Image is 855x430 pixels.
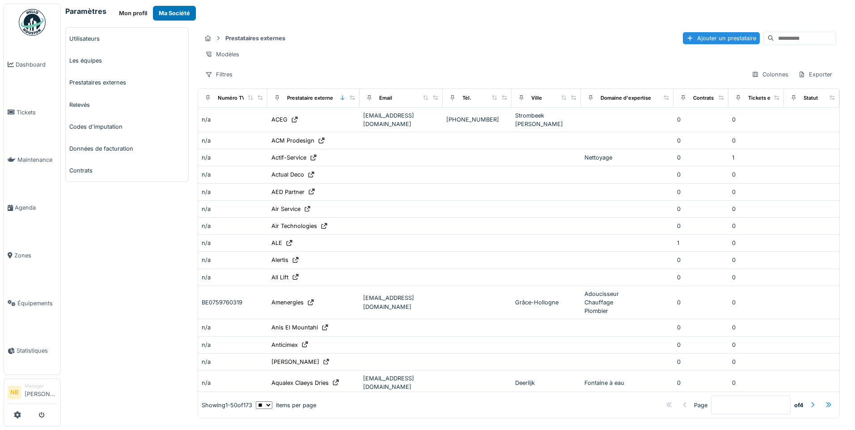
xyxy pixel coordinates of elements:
div: n/a [202,379,264,387]
div: Air Technologies [271,222,317,230]
div: Filtres [201,68,237,81]
div: Manager [25,383,57,389]
div: Email [379,94,392,102]
div: 0 [732,170,780,179]
div: Amenergies [271,298,304,307]
div: n/a [202,153,264,162]
div: n/a [202,256,264,264]
span: Agenda [15,203,57,212]
a: Agenda [4,184,60,232]
div: 0 [677,222,725,230]
div: Modèles [201,48,243,61]
div: 0 [677,136,725,145]
div: Anticimex [271,341,298,349]
div: 0 [677,170,725,179]
div: Strombeek [PERSON_NAME] [515,111,577,128]
span: Adoucisseur [584,291,619,297]
div: 0 [732,256,780,264]
div: 1 [732,153,780,162]
div: 0 [677,205,725,213]
a: Prestataires externes [66,72,188,93]
div: items per page [256,401,316,409]
span: Chauffage [584,299,613,306]
div: 0 [677,256,725,264]
div: Numéro TVA [218,94,249,102]
div: 0 [732,358,780,366]
div: AED Partner [271,188,305,196]
a: NB Manager[PERSON_NAME] [8,383,57,404]
a: Relevés [66,94,188,116]
div: 0 [677,358,725,366]
span: Fontaine à eau [584,379,624,386]
div: n/a [202,170,264,179]
a: Données de facturation [66,138,188,160]
li: [PERSON_NAME] [25,383,57,402]
div: [EMAIL_ADDRESS][DOMAIN_NAME] [363,374,439,391]
span: Maintenance [17,156,57,164]
span: Tickets [17,108,57,117]
div: 0 [732,323,780,332]
div: 1 [677,239,725,247]
div: 0 [732,239,780,247]
div: Ajouter un prestataire [683,32,760,44]
div: ACEG [271,115,288,124]
div: 0 [677,115,725,124]
div: Anis El Mountahi [271,323,318,332]
a: Zones [4,232,60,279]
div: [EMAIL_ADDRESS][DOMAIN_NAME] [363,294,439,311]
strong: of 4 [794,401,804,409]
div: ACM Prodesign [271,136,314,145]
div: 0 [677,273,725,282]
div: 0 [732,341,780,349]
div: 0 [677,341,725,349]
div: 0 [732,205,780,213]
button: Mon profil [113,6,153,21]
span: Statistiques [17,346,57,355]
div: 0 [677,323,725,332]
a: Équipements [4,279,60,327]
div: n/a [202,115,264,124]
span: Zones [14,251,57,260]
h6: Paramètres [65,7,106,16]
div: 0 [732,273,780,282]
strong: Prestataires externes [222,34,289,42]
a: Codes d'imputation [66,116,188,138]
a: Utilisateurs [66,28,188,50]
div: 0 [677,153,725,162]
div: 0 [732,115,780,124]
div: Tél. [462,94,471,102]
div: [EMAIL_ADDRESS][DOMAIN_NAME] [363,111,439,128]
div: 0 [677,188,725,196]
a: Maintenance [4,136,60,184]
div: Alertis [271,256,288,264]
span: Dashboard [16,60,57,69]
div: Actif-Service [271,153,306,162]
div: 0 [732,222,780,230]
a: Contrats [66,160,188,181]
span: Nettoyage [584,154,612,161]
div: Deerlijk [515,379,577,387]
div: n/a [202,341,264,349]
div: n/a [202,239,264,247]
div: Tickets en cours [748,94,789,102]
div: n/a [202,205,264,213]
a: Tickets [4,89,60,136]
div: n/a [202,323,264,332]
div: 0 [732,298,780,307]
div: Aqualex Claeys Dries [271,379,329,387]
li: NB [8,386,21,399]
div: Statut [804,94,818,102]
div: 0 [732,136,780,145]
div: ALE [271,239,282,247]
span: Plombier [584,308,608,314]
div: n/a [202,358,264,366]
div: [PERSON_NAME] [271,358,319,366]
div: 0 [677,379,725,387]
button: Ma Société [153,6,196,21]
div: Air Service [271,205,301,213]
div: [PHONE_NUMBER] [446,115,508,124]
div: Colonnes [748,68,792,81]
div: 0 [732,188,780,196]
